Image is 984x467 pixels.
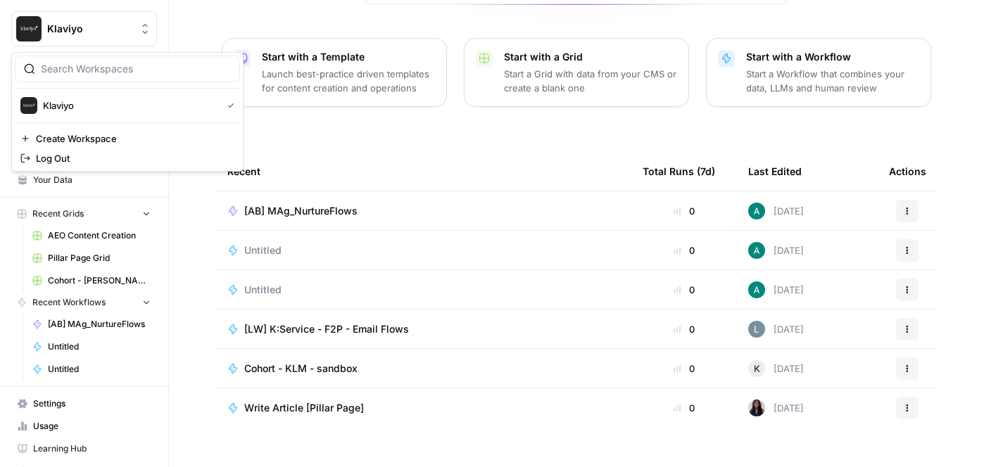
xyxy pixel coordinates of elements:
[26,224,157,247] a: AEO Content Creation
[643,362,726,376] div: 0
[11,415,157,437] a: Usage
[748,321,804,338] div: [DATE]
[48,229,151,242] span: AEO Content Creation
[748,281,804,298] div: [DATE]
[227,283,620,297] a: Untitled
[11,392,157,415] a: Settings
[227,322,620,336] a: [LW] K:Service - F2P - Email Flows
[754,362,760,376] span: K
[748,242,804,259] div: [DATE]
[464,38,689,107] button: Start with a GridStart a Grid with data from your CMS or create a blank one
[43,98,216,113] span: Klaviyo
[48,340,151,353] span: Untitled
[11,11,157,46] button: Workspace: Klaviyo
[244,204,358,218] span: [AB] MAg_NurtureFlows
[48,252,151,264] span: Pillar Page Grid
[748,203,765,219] img: at7d7wse92yt5bldsr41vehebyo7
[26,247,157,269] a: Pillar Page Grid
[244,243,282,257] span: Untitled
[222,38,447,107] button: Start with a TemplateLaunch best-practice driven templates for content creation and operations
[33,442,151,455] span: Learning Hub
[643,322,726,336] div: 0
[26,313,157,335] a: [AB] MAg_NurtureFlows
[227,401,620,415] a: Write Article [Pillar Page]
[32,296,106,309] span: Recent Workflows
[643,243,726,257] div: 0
[11,292,157,313] button: Recent Workflows
[748,152,802,191] div: Last Edited
[504,50,677,64] p: Start with a Grid
[33,420,151,433] span: Usage
[262,67,435,95] p: Launch best-practice driven templates for content creation and operations
[504,67,677,95] p: Start a Grid with data from your CMS or create a blank one
[26,335,157,358] a: Untitled
[33,174,151,186] span: Your Data
[26,269,157,292] a: Cohort - [PERSON_NAME] - Meta Description Generator Grid (1)
[33,397,151,410] span: Settings
[748,360,804,377] div: [DATE]
[244,283,282,297] span: Untitled
[15,148,240,168] a: Log Out
[26,358,157,380] a: Untitled
[889,152,926,191] div: Actions
[244,322,409,336] span: [LW] K:Service - F2P - Email Flows
[36,132,229,146] span: Create Workspace
[227,243,620,257] a: Untitled
[748,321,765,338] img: cfgmwl5o8n4g8136c2vyzna79121
[11,169,157,191] a: Your Data
[244,362,358,376] span: Cohort - KLM - sandbox
[746,67,919,95] p: Start a Workflow that combines your data, LLMs and human review
[262,50,435,64] p: Start with a Template
[11,52,244,172] div: Workspace: Klaviyo
[748,203,804,219] div: [DATE]
[227,204,620,218] a: [AB] MAg_NurtureFlows
[643,401,726,415] div: 0
[746,50,919,64] p: Start with a Workflow
[48,318,151,331] span: [AB] MAg_NurtureFlows
[48,274,151,287] span: Cohort - [PERSON_NAME] - Meta Description Generator Grid (1)
[227,152,620,191] div: Recent
[748,399,804,416] div: [DATE]
[15,129,240,148] a: Create Workspace
[48,363,151,376] span: Untitled
[244,401,364,415] span: Write Article [Pillar Page]
[748,242,765,259] img: at7d7wse92yt5bldsr41vehebyo7
[32,207,84,220] span: Recent Grids
[36,151,229,165] span: Log Out
[706,38,931,107] button: Start with a WorkflowStart a Workflow that combines your data, LLMs and human review
[643,204,726,218] div: 0
[20,97,37,114] img: Klaviyo Logo
[41,62,231,76] input: Search Workspaces
[643,152,715,191] div: Total Runs (7d)
[11,203,157,224] button: Recent Grids
[643,283,726,297] div: 0
[227,362,620,376] a: Cohort - KLM - sandbox
[11,437,157,460] a: Learning Hub
[47,22,132,36] span: Klaviyo
[16,16,42,41] img: Klaviyo Logo
[748,399,765,416] img: rox323kbkgutb4wcij4krxobkpon
[748,281,765,298] img: at7d7wse92yt5bldsr41vehebyo7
